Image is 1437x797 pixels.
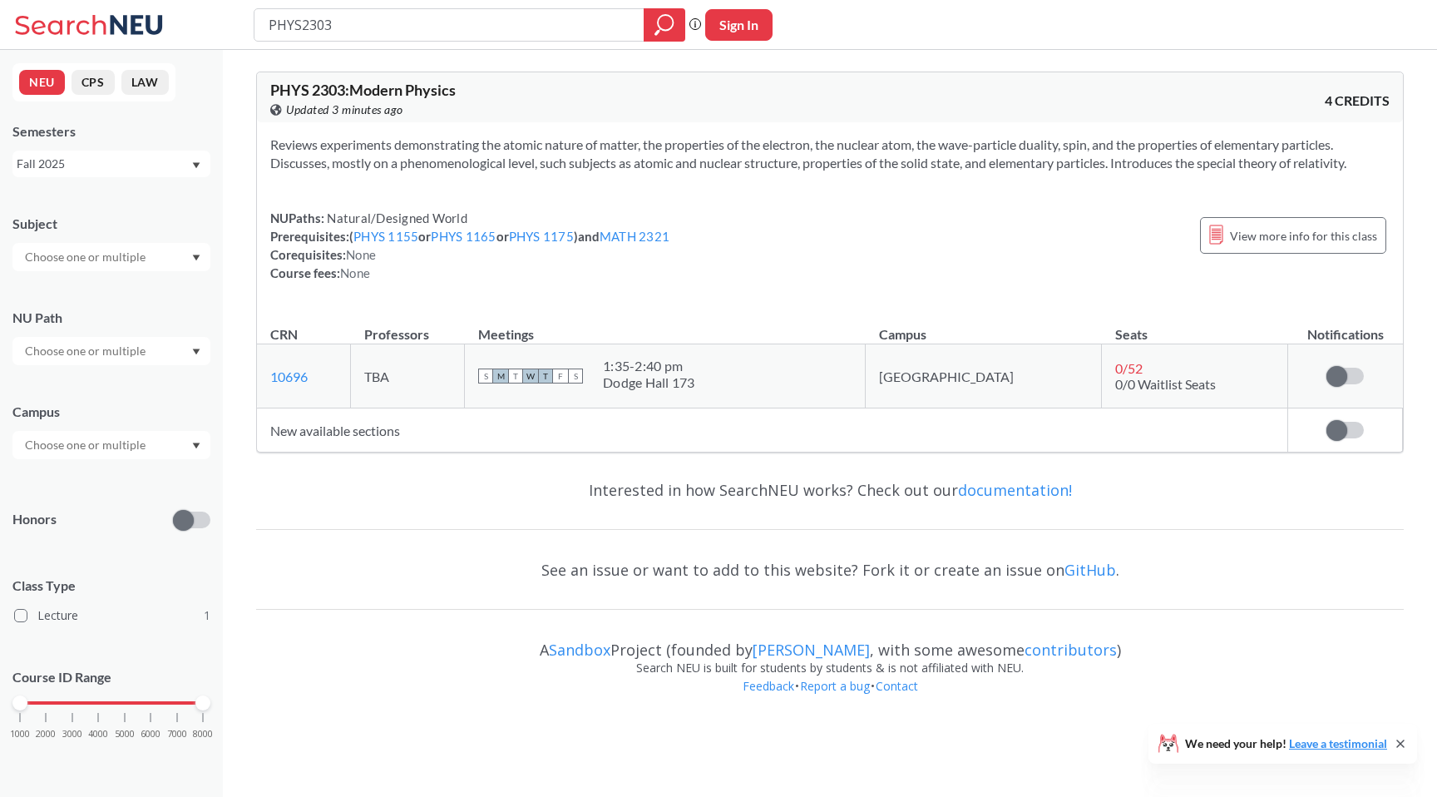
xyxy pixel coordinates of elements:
div: CRN [270,325,298,344]
div: NU Path [12,309,210,327]
span: 5000 [115,730,135,739]
p: Honors [12,510,57,529]
span: 6000 [141,730,160,739]
a: Feedback [742,678,795,694]
section: Reviews experiments demonstrating the atomic nature of matter, the properties of the electron, th... [270,136,1390,172]
svg: magnifying glass [654,13,674,37]
td: [GEOGRAPHIC_DATA] [866,344,1102,408]
div: A Project (founded by , with some awesome ) [256,626,1404,659]
div: Subject [12,215,210,233]
span: 1000 [10,730,30,739]
div: Fall 2025 [17,155,190,173]
span: T [508,369,523,384]
span: View more info for this class [1230,225,1377,246]
a: MATH 2321 [600,229,669,244]
th: Meetings [465,309,866,344]
span: None [346,247,376,262]
span: S [568,369,583,384]
th: Notifications [1288,309,1403,344]
a: [PERSON_NAME] [753,640,870,660]
a: PHYS 1175 [509,229,574,244]
a: PHYS 1165 [431,229,496,244]
a: Contact [875,678,919,694]
button: NEU [19,70,65,95]
span: PHYS 2303 : Modern Physics [270,81,456,99]
span: Updated 3 minutes ago [286,101,403,119]
div: See an issue or want to add to this website? Fork it or create an issue on . [256,546,1404,594]
a: documentation! [958,480,1072,500]
span: 3000 [62,730,82,739]
a: Leave a testimonial [1289,736,1387,750]
p: Course ID Range [12,668,210,687]
th: Campus [866,309,1102,344]
div: NUPaths: Prerequisites: ( or or ) and Corequisites: Course fees: [270,209,669,282]
span: We need your help! [1185,738,1387,750]
span: 8000 [193,730,213,739]
svg: Dropdown arrow [192,349,200,355]
div: Interested in how SearchNEU works? Check out our [256,466,1404,514]
span: M [493,369,508,384]
a: GitHub [1064,560,1116,580]
span: Natural/Designed World [324,210,467,225]
input: Choose one or multiple [17,341,156,361]
div: Dropdown arrow [12,337,210,365]
svg: Dropdown arrow [192,443,200,449]
th: Professors [351,309,465,344]
th: Seats [1102,309,1288,344]
span: 7000 [167,730,187,739]
input: Class, professor, course number, "phrase" [267,11,632,39]
span: T [538,369,553,384]
a: PHYS 1155 [353,229,418,244]
div: Dodge Hall 173 [603,374,695,391]
div: Campus [12,403,210,421]
div: magnifying glass [644,8,685,42]
input: Choose one or multiple [17,435,156,455]
a: Report a bug [799,678,871,694]
span: 0/0 Waitlist Seats [1115,376,1216,392]
a: contributors [1025,640,1117,660]
td: New available sections [257,408,1288,453]
div: Fall 2025Dropdown arrow [12,151,210,177]
div: 1:35 - 2:40 pm [603,358,695,374]
span: W [523,369,538,384]
input: Choose one or multiple [17,247,156,267]
label: Lecture [14,605,210,626]
span: 0 / 52 [1115,360,1143,376]
td: TBA [351,344,465,408]
button: CPS [72,70,115,95]
span: 2000 [36,730,56,739]
span: None [340,265,370,280]
div: Search NEU is built for students by students & is not affiliated with NEU. [256,659,1404,677]
div: Semesters [12,122,210,141]
a: Sandbox [549,640,610,660]
span: 4000 [88,730,108,739]
span: 1 [204,606,210,625]
button: Sign In [705,9,773,41]
div: Dropdown arrow [12,431,210,459]
button: LAW [121,70,169,95]
span: 4 CREDITS [1325,92,1390,110]
span: F [553,369,568,384]
div: • • [256,677,1404,720]
a: 10696 [270,369,308,384]
svg: Dropdown arrow [192,255,200,261]
span: Class Type [12,577,210,595]
span: S [478,369,493,384]
div: Dropdown arrow [12,243,210,271]
svg: Dropdown arrow [192,162,200,169]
